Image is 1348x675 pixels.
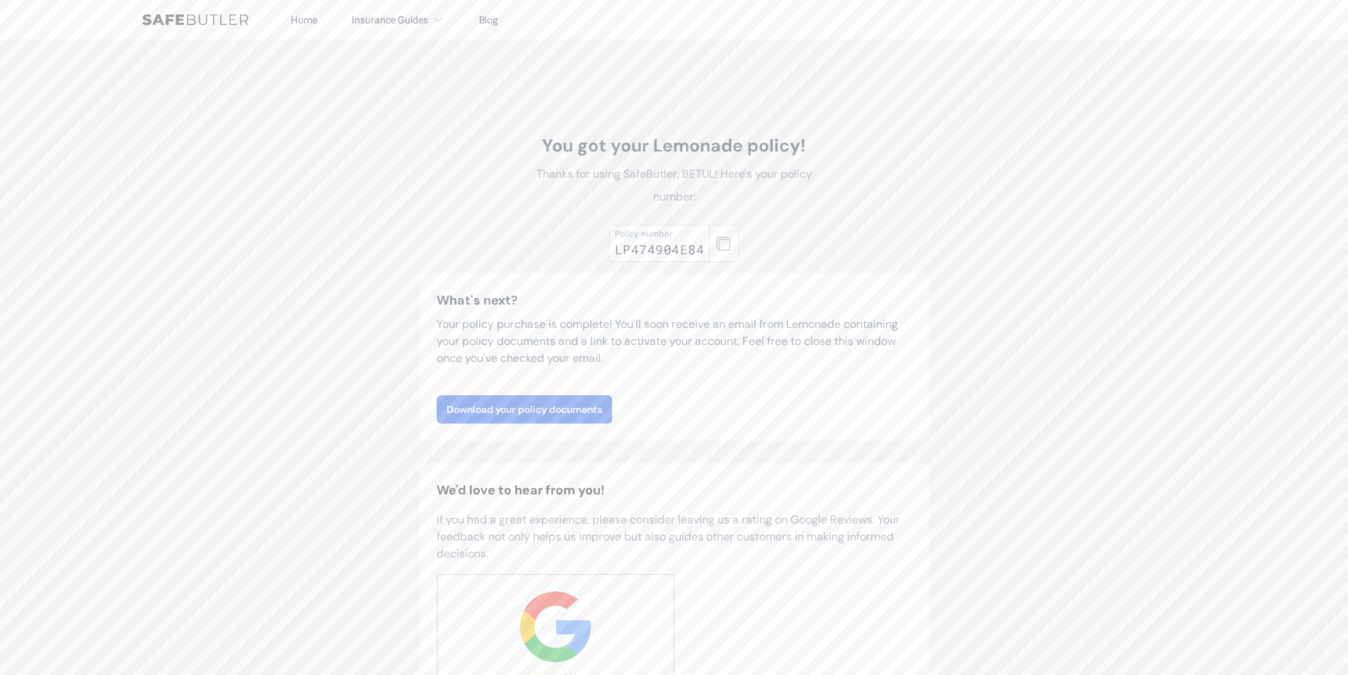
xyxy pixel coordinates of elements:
[437,480,912,500] h2: We'd love to hear from you!
[437,290,912,310] h3: What's next?
[516,163,833,208] p: Thanks for using SafeButler, BETUL! Here's your policy number:
[520,591,591,662] img: google.svg
[142,14,248,25] img: SafeButler Text Logo
[437,316,912,367] p: Your policy purchase is complete! You'll soon receive an email from Lemonade containing your poli...
[479,13,498,26] a: Blog
[352,11,445,28] button: Insurance Guides
[615,239,704,259] div: LP474904E84
[516,135,833,157] h1: You got your Lemonade policy!
[615,228,704,239] div: Policy number
[291,13,318,26] a: Home
[437,395,612,424] a: Download your policy documents
[437,511,912,562] p: If you had a great experience, please consider leaving us a rating on Google Reviews. Your feedba...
